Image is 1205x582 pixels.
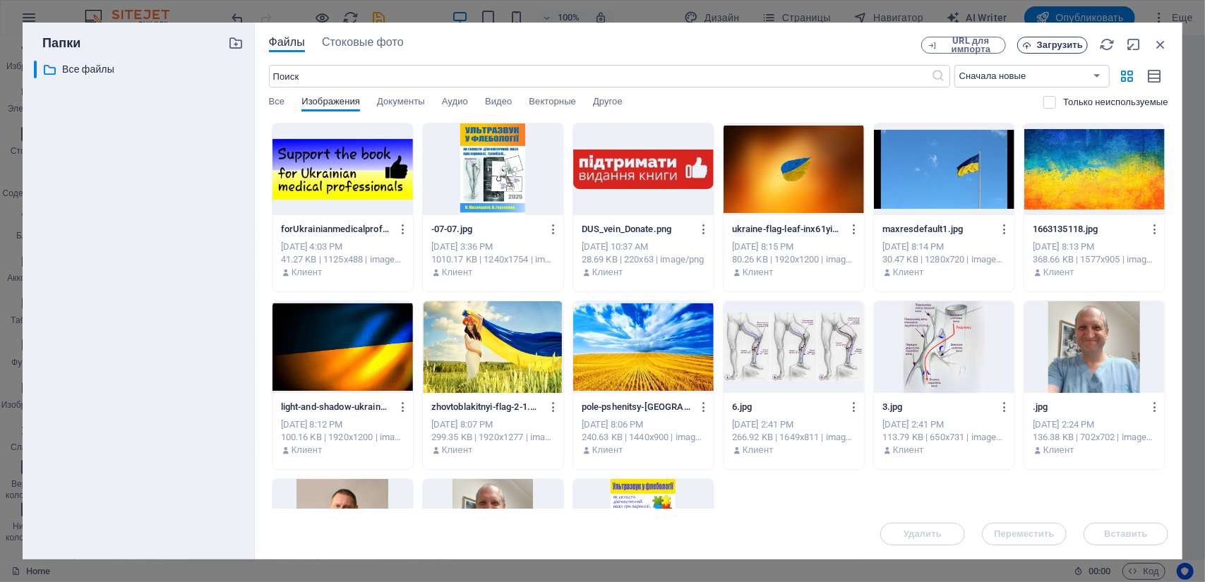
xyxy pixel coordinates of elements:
span: Документы [377,93,425,113]
i: Обновить [1099,37,1115,52]
span: Файлы [269,34,305,51]
p: Клиент [893,444,924,456]
i: Создать новую папку [228,35,244,51]
div: [DATE] 8:12 PM [281,418,404,431]
div: [DATE] 3:36 PM [431,241,555,253]
div: 80.26 KB | 1920x1200 | image/jpeg [732,253,856,266]
div: 30.47 KB | 1280x720 | image/jpeg [882,253,1006,266]
span: Аудио [442,93,468,113]
div: 368.66 KB | 1577x905 | image/jpeg [1033,253,1156,266]
div: ​ [34,61,37,78]
div: [DATE] 4:03 PM [281,241,404,253]
p: 3.jpg [882,401,993,413]
p: ukraine-flag-leaf-inx61yio416mepvr.jpg [732,223,843,236]
button: URL для импорта [921,37,1006,54]
p: Клиент [442,266,473,279]
div: 28.69 KB | 220x63 | image/png [582,253,705,266]
div: [DATE] 10:37 AM [582,241,705,253]
span: Изображения [301,93,360,113]
p: forUkrainianmedicalprofessionals.png [281,223,392,236]
p: Клиент [442,444,473,456]
div: 100.16 KB | 1920x1200 | image/jpeg [281,431,404,444]
i: Закрыть [1153,37,1168,52]
div: 240.63 KB | 1440x900 | image/webp [582,431,705,444]
div: [DATE] 8:06 PM [582,418,705,431]
span: URL для импорта [942,37,1000,54]
p: maxresdefault1.jpg [882,223,993,236]
div: [DATE] 8:13 PM [1033,241,1156,253]
span: Другое [593,93,623,113]
div: [DATE] 2:41 PM [882,418,1006,431]
p: Клиент [292,266,323,279]
span: Стоковые фото [322,34,404,51]
p: 1663135118.jpg [1033,223,1144,236]
p: pole-pshenitsy-ukraina-1.webp [582,401,693,413]
p: -07-07.jpg [431,223,542,236]
span: Загрузить [1037,41,1083,49]
div: [DATE] 2:41 PM [732,418,856,431]
p: Клиент [592,444,623,456]
p: Клиент [292,444,323,456]
div: [DATE] 2:24 PM [1033,418,1156,431]
div: 299.35 KB | 1920x1277 | image/webp [431,431,555,444]
div: [DATE] 8:15 PM [732,241,856,253]
p: Клиент [592,266,623,279]
p: Клиент [743,266,774,279]
p: light-and-shadow-ukraine-flag-vbnku1npmp9tdkgt.jpg [281,401,392,413]
span: Векторные [529,93,576,113]
p: Отображаются только файлы, которые не используются на сайте. Файлы, добавленные во время этого се... [1063,96,1168,109]
div: 113.79 KB | 650x731 | image/jpeg [882,431,1006,444]
div: [DATE] 8:14 PM [882,241,1006,253]
p: .jpg [1033,401,1144,413]
i: Свернуть [1126,37,1141,52]
div: 266.92 KB | 1649x811 | image/jpeg [732,431,856,444]
span: Все [269,93,285,113]
div: 1010.17 KB | 1240x1754 | image/jpeg [431,253,555,266]
input: Поиск [269,65,932,87]
p: Клиент [743,444,774,456]
p: Клиент [1043,266,1074,279]
button: Загрузить [1017,37,1088,54]
p: Все файлы [62,61,217,78]
div: 41.27 KB | 1125x488 | image/png [281,253,404,266]
p: Папки [34,34,81,52]
p: 6.jpg [732,401,843,413]
div: 136.38 KB | 702x702 | image/jpeg [1033,431,1156,444]
p: Клиент [1043,444,1074,456]
div: [DATE] 8:07 PM [431,418,555,431]
p: Клиент [893,266,924,279]
p: DUS_vein_Donate.png [582,223,693,236]
p: zhovtoblakitnyi-flag-2-1.webp [431,401,542,413]
span: Видео [485,93,512,113]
